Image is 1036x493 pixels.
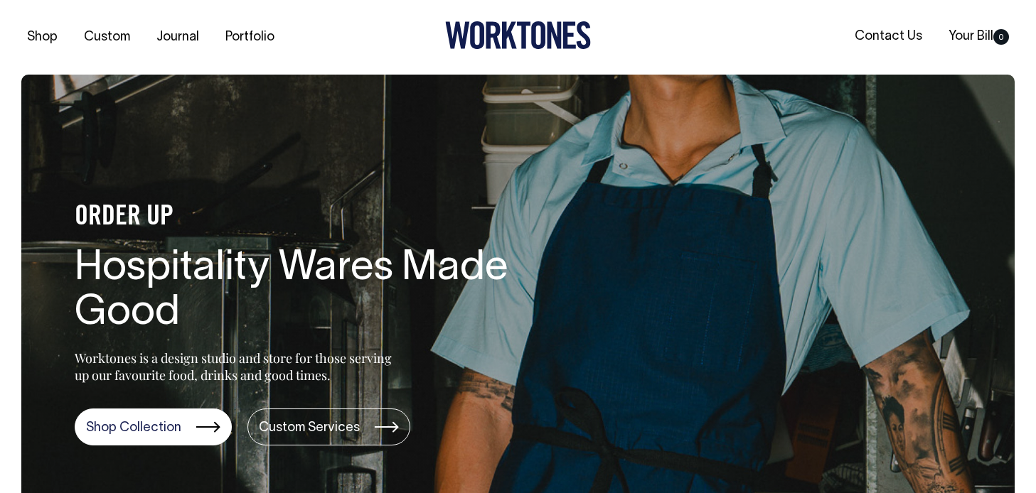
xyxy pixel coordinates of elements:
[943,25,1015,48] a: Your Bill0
[75,202,530,232] h4: ORDER UP
[75,350,398,384] p: Worktones is a design studio and store for those serving up our favourite food, drinks and good t...
[993,29,1009,45] span: 0
[21,26,63,49] a: Shop
[75,246,530,337] h1: Hospitality Wares Made Good
[151,26,205,49] a: Journal
[247,408,410,445] a: Custom Services
[75,408,232,445] a: Shop Collection
[220,26,280,49] a: Portfolio
[849,25,928,48] a: Contact Us
[78,26,136,49] a: Custom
